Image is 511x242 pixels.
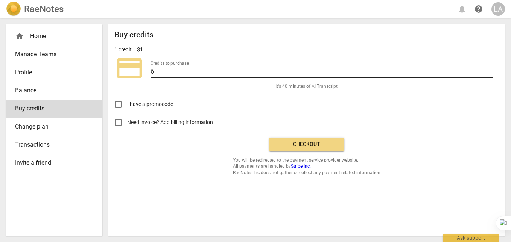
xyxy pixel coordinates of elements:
[6,45,102,63] a: Manage Teams
[15,104,87,113] span: Buy credits
[474,5,483,14] span: help
[472,2,485,16] a: Help
[6,63,102,81] a: Profile
[114,53,144,83] span: credit_card
[24,4,64,14] h2: RaeNotes
[275,83,338,90] span: It's 40 minutes of AI Transcript
[233,157,380,176] span: You will be redirected to the payment service provider website. All payments are handled by RaeNo...
[114,30,154,40] h2: Buy credits
[6,154,102,172] a: Invite a friend
[6,27,102,45] div: Home
[275,141,338,148] span: Checkout
[127,100,173,108] span: I have a promocode
[114,46,143,54] p: 1 credit = $1
[6,136,102,154] a: Transactions
[6,100,102,118] a: Buy credits
[15,68,87,77] span: Profile
[269,138,344,151] button: Checkout
[6,118,102,136] a: Change plan
[15,158,87,167] span: Invite a friend
[6,2,21,17] img: Logo
[15,32,87,41] div: Home
[15,86,87,95] span: Balance
[15,122,87,131] span: Change plan
[15,140,87,149] span: Transactions
[291,164,311,169] a: Stripe Inc.
[127,118,214,126] span: Need invoice? Add billing information
[491,2,505,16] button: LA
[443,234,499,242] div: Ask support
[6,81,102,100] a: Balance
[15,50,87,59] span: Manage Teams
[15,32,24,41] span: home
[6,2,64,17] a: LogoRaeNotes
[151,61,189,66] label: Credits to purchase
